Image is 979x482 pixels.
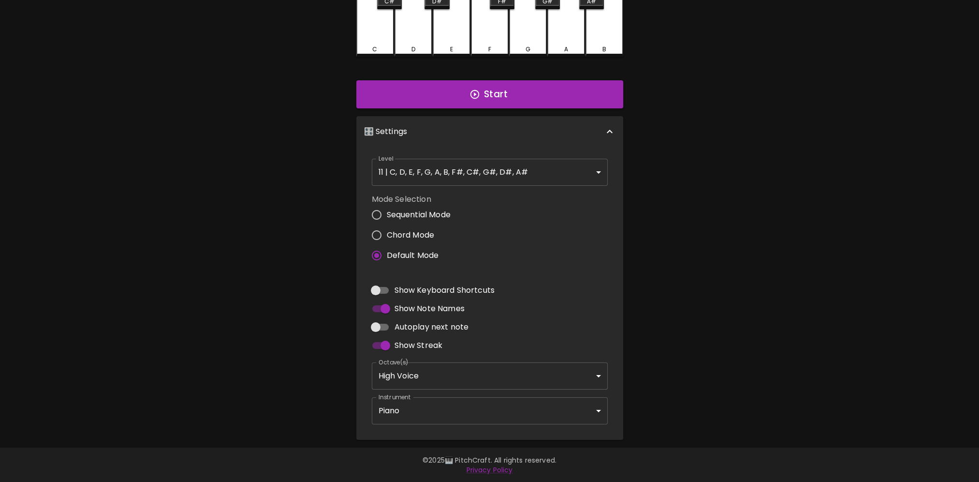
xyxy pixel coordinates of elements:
a: Privacy Policy [466,465,512,475]
label: Level [379,154,394,163]
p: © 2025 🎹 PitchCraft. All rights reserved. [211,455,768,465]
button: Start [356,80,623,108]
div: High Voice [372,362,608,390]
span: Sequential Mode [387,209,451,221]
span: Autoplay next note [395,321,469,333]
span: Chord Mode [387,229,435,241]
span: Show Streak [395,340,443,351]
label: Octave(s) [379,358,409,366]
div: A [564,45,568,54]
div: 🎛️ Settings [356,116,623,147]
span: Default Mode [387,250,439,261]
div: Piano [372,397,608,424]
div: B [602,45,606,54]
div: G [525,45,530,54]
label: Instrument [379,393,411,401]
div: C [372,45,377,54]
span: Show Keyboard Shortcuts [395,285,495,296]
div: E [450,45,453,54]
div: D [411,45,415,54]
label: Mode Selection [372,194,458,205]
p: 🎛️ Settings [364,126,408,137]
div: F [488,45,491,54]
div: 11 | C, D, E, F, G, A, B, F#, C#, G#, D#, A# [372,159,608,186]
span: Show Note Names [395,303,465,315]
